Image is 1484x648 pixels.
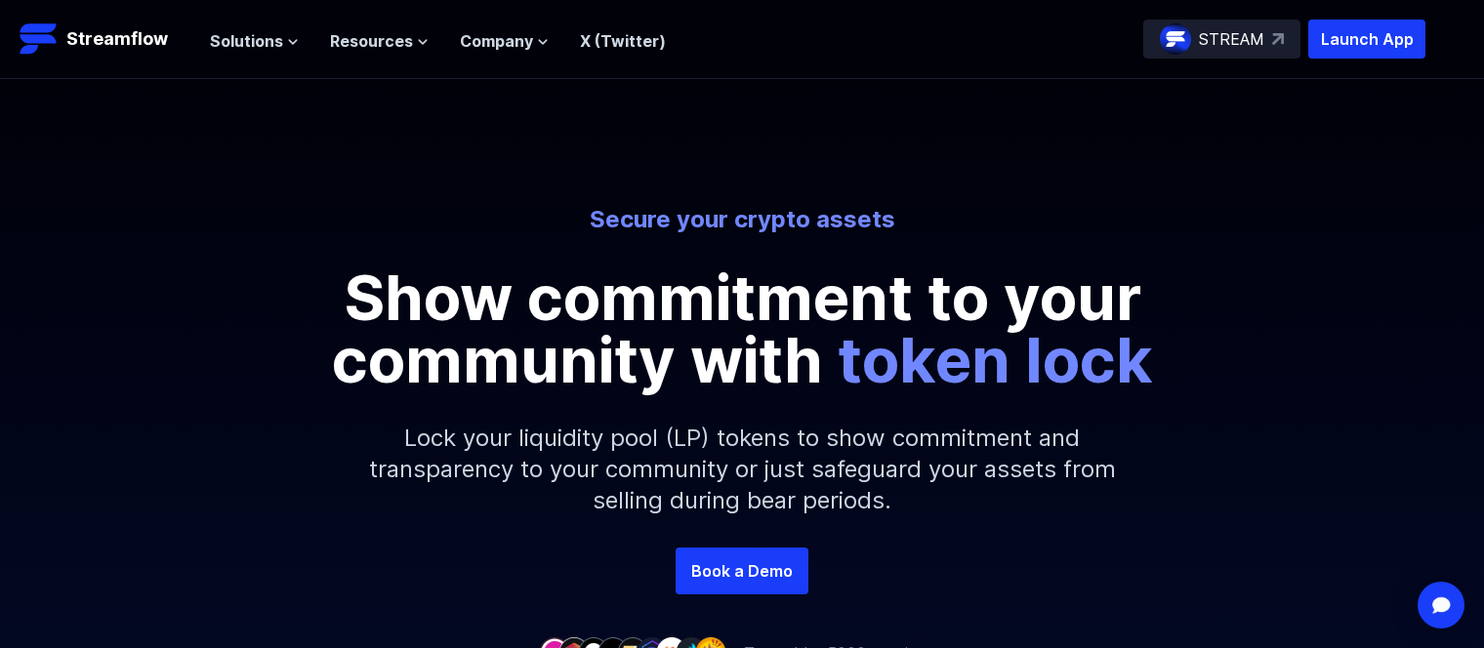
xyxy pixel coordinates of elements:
[838,322,1153,397] span: token lock
[1418,582,1464,628] div: Open Intercom Messenger
[1160,23,1191,55] img: streamflow-logo-circle.png
[1308,20,1425,59] button: Launch App
[201,204,1283,235] p: Secure your crypto assets
[1199,27,1264,51] p: STREAM
[322,391,1162,547] p: Lock your liquidity pool (LP) tokens to show commitment and transparency to your community or jus...
[580,31,666,51] a: X (Twitter)
[1272,33,1284,45] img: top-right-arrow.svg
[210,29,299,53] button: Solutions
[210,29,283,53] span: Solutions
[676,547,808,594] a: Book a Demo
[460,29,549,53] button: Company
[460,29,533,53] span: Company
[330,29,413,53] span: Resources
[20,20,190,59] a: Streamflow
[20,20,59,59] img: Streamflow Logo
[303,266,1181,391] p: Show commitment to your community with
[1143,20,1300,59] a: STREAM
[330,29,429,53] button: Resources
[66,25,168,53] p: Streamflow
